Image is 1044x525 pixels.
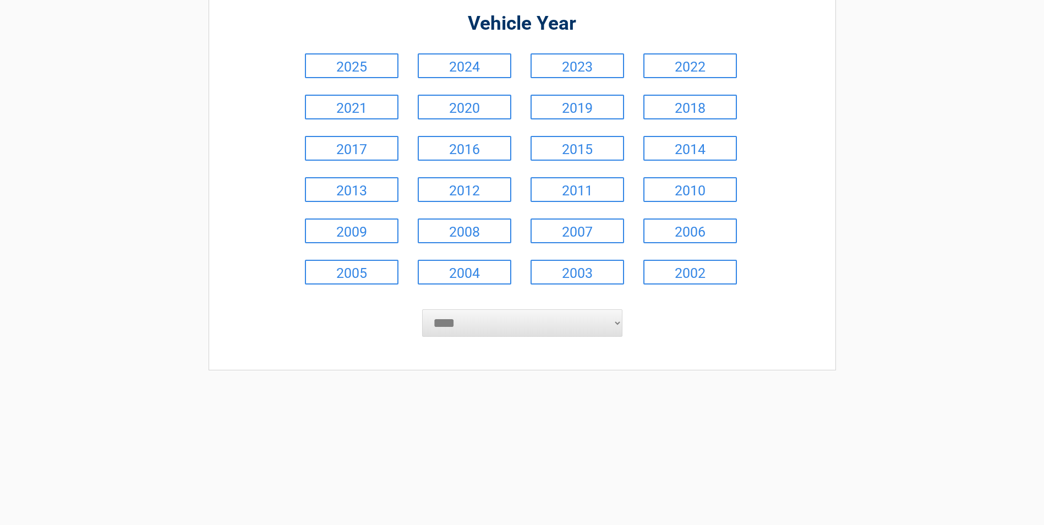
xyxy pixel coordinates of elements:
a: 2012 [418,177,511,202]
a: 2016 [418,136,511,161]
a: 2025 [305,53,398,78]
a: 2004 [418,260,511,285]
a: 2020 [418,95,511,119]
a: 2021 [305,95,398,119]
a: 2018 [643,95,737,119]
a: 2013 [305,177,398,202]
a: 2011 [531,177,624,202]
a: 2019 [531,95,624,119]
a: 2002 [643,260,737,285]
a: 2006 [643,218,737,243]
a: 2003 [531,260,624,285]
a: 2022 [643,53,737,78]
a: 2010 [643,177,737,202]
a: 2017 [305,136,398,161]
a: 2009 [305,218,398,243]
a: 2008 [418,218,511,243]
a: 2005 [305,260,398,285]
a: 2007 [531,218,624,243]
a: 2023 [531,53,624,78]
h2: Vehicle Year [302,11,742,37]
a: 2024 [418,53,511,78]
a: 2015 [531,136,624,161]
a: 2014 [643,136,737,161]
